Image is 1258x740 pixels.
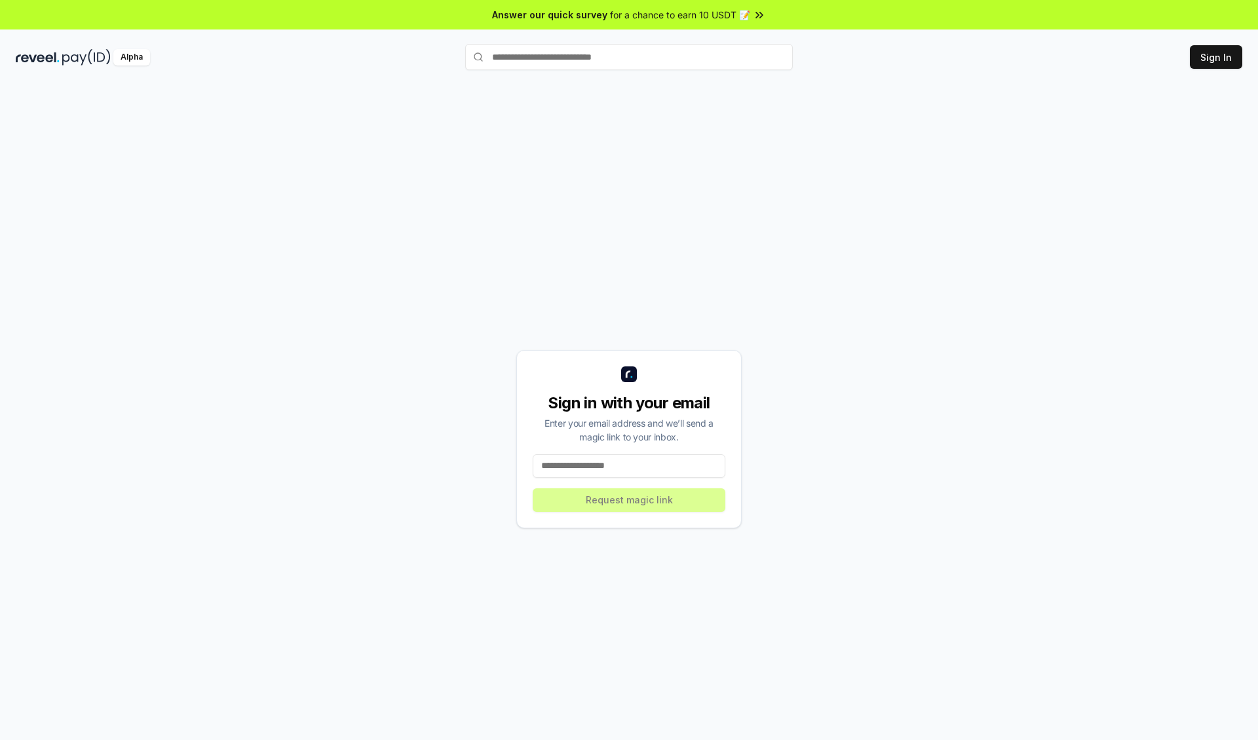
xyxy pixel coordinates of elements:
div: Sign in with your email [533,393,725,414]
img: pay_id [62,49,111,66]
img: logo_small [621,366,637,382]
div: Alpha [113,49,150,66]
div: Enter your email address and we’ll send a magic link to your inbox. [533,416,725,444]
span: Answer our quick survey [492,8,607,22]
button: Sign In [1190,45,1242,69]
span: for a chance to earn 10 USDT 📝 [610,8,750,22]
img: reveel_dark [16,49,60,66]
